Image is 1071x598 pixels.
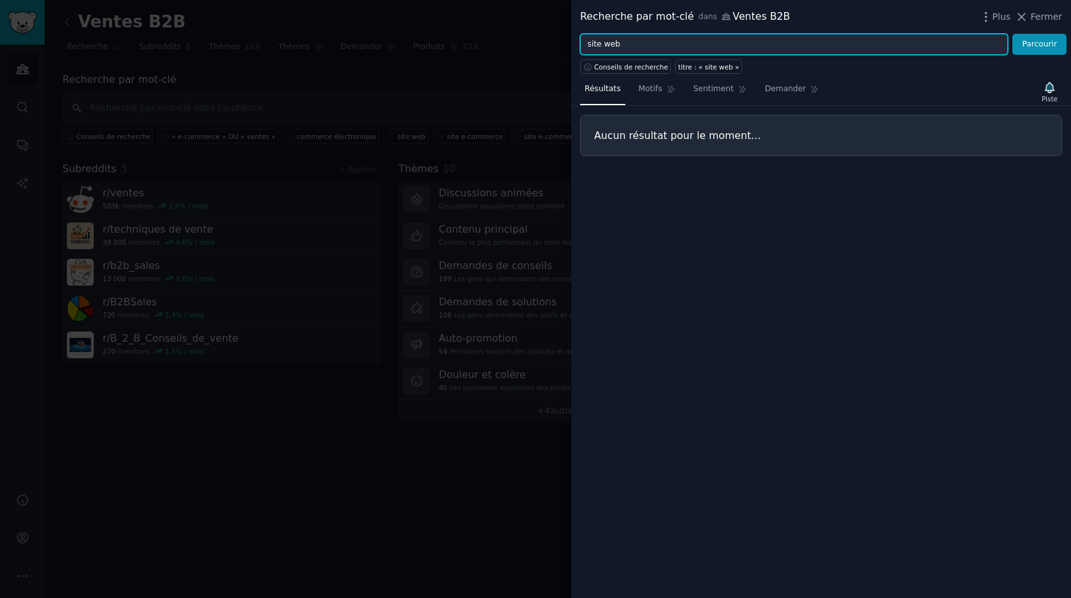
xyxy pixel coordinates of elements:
[1012,34,1067,55] button: Parcourir
[1015,10,1062,24] button: Fermer
[634,79,680,105] a: Motifs
[1031,11,1062,22] font: Fermer
[580,59,671,74] button: Conseils de recherche
[580,34,1008,55] input: Essayez un mot-clé lié à votre entreprise
[765,84,806,93] font: Demander
[993,11,1011,22] font: Plus
[594,63,668,71] font: Conseils de recherche
[979,10,1011,24] button: Plus
[580,10,694,22] font: Recherche par mot-clé
[694,84,734,93] font: Sentiment
[585,84,621,93] font: Résultats
[675,59,741,74] a: titre : « site web »
[580,79,625,105] a: Résultats
[1022,40,1057,48] font: Parcourir
[761,79,824,105] a: Demander
[698,12,717,21] font: dans
[594,129,761,142] font: Aucun résultat pour le moment...
[678,63,739,71] font: titre : « site web »
[1037,78,1062,105] button: Piste
[732,10,790,22] font: Ventes B2B
[689,79,752,105] a: Sentiment
[1042,95,1058,103] font: Piste
[639,84,662,93] font: Motifs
